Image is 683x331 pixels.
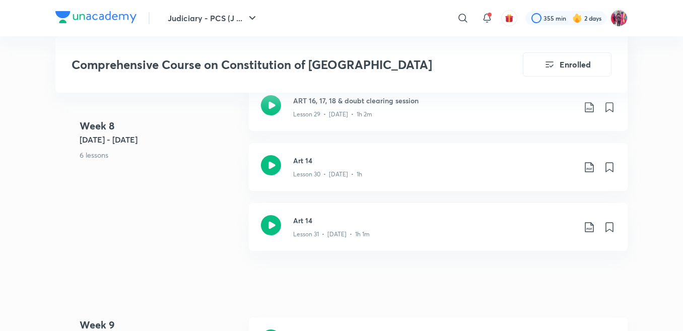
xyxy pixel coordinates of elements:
p: Lesson 30 • [DATE] • 1h [293,170,362,179]
p: Lesson 31 • [DATE] • 1h 1m [293,230,370,239]
img: Company Logo [55,11,136,23]
button: Enrolled [523,52,611,77]
p: Lesson 29 • [DATE] • 1h 2m [293,110,372,119]
h3: Comprehensive Course on Constitution of [GEOGRAPHIC_DATA] [72,57,466,72]
h5: [DATE] - [DATE] [80,134,241,146]
h3: Art 14 [293,155,575,166]
h3: Art 14 [293,215,575,226]
img: avatar [505,14,514,23]
a: ART 16, 17, 18 & doubt clearing sessionLesson 29 • [DATE] • 1h 2m [249,83,628,143]
img: Archita Mittal [610,10,628,27]
button: Judiciary - PCS (J ... [162,8,264,28]
button: avatar [501,10,517,26]
img: streak [572,13,582,23]
a: Art 14Lesson 30 • [DATE] • 1h [249,143,628,203]
h4: Week 8 [80,118,241,134]
p: 6 lessons [80,150,241,160]
a: Company Logo [55,11,136,26]
h3: ART 16, 17, 18 & doubt clearing session [293,95,575,106]
a: Art 14Lesson 31 • [DATE] • 1h 1m [249,203,628,263]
